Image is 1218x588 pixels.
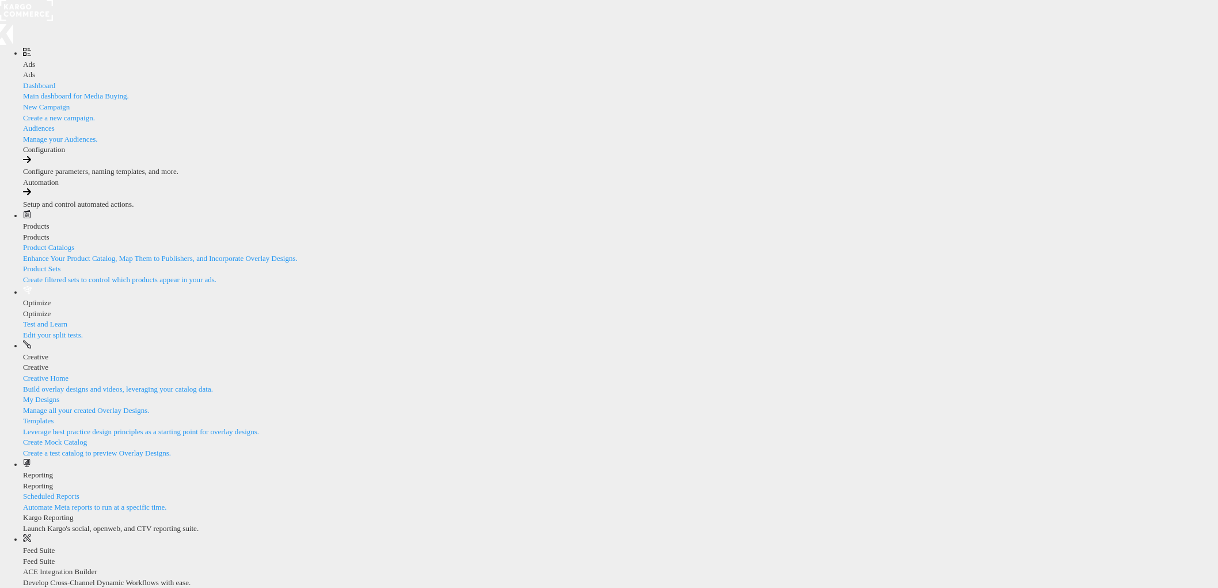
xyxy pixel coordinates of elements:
div: Configuration [23,145,1218,155]
div: Automation [23,177,1218,188]
a: DashboardMain dashboard for Media Buying. [23,81,1218,102]
div: Creative Home [23,373,1218,384]
div: Kargo Reporting [23,513,1218,523]
div: Create filtered sets to control which products appear in your ads. [23,275,1218,286]
div: Enhance Your Product Catalog, Map Them to Publishers, and Incorporate Overlay Designs. [23,253,1218,264]
span: Products [23,222,50,230]
div: Create a test catalog to preview Overlay Designs. [23,448,1218,459]
div: Creative [23,362,1218,373]
div: Setup and control automated actions. [23,199,1218,210]
a: Creative HomeBuild overlay designs and videos, leveraging your catalog data. [23,373,1218,394]
div: Configure parameters, naming templates, and more. [23,166,1218,177]
div: My Designs [23,394,1218,405]
span: Creative [23,352,48,361]
a: TemplatesLeverage best practice design principles as a starting point for overlay designs. [23,416,1218,437]
div: Main dashboard for Media Buying. [23,91,1218,102]
div: Create Mock Catalog [23,437,1218,448]
a: Scheduled ReportsAutomate Meta reports to run at a specific time. [23,491,1218,513]
span: Reporting [23,471,53,479]
div: Reporting [23,481,1218,492]
div: Test and Learn [23,319,167,330]
div: Product Catalogs [23,242,1218,253]
a: AudiencesManage your Audiences. [23,123,1218,145]
div: Launch Kargo's social, openweb, and CTV reporting suite. [23,523,1218,534]
a: Create Mock CatalogCreate a test catalog to preview Overlay Designs. [23,437,1218,458]
div: Scheduled Reports [23,491,1218,502]
div: Optimize [23,309,1218,320]
div: ACE Integration Builder [23,567,1218,578]
a: Test and LearnEdit your split tests. [23,319,167,340]
div: Products [23,232,1218,243]
div: Manage all your created Overlay Designs. [23,405,1218,416]
div: Leverage best practice design principles as a starting point for overlay designs. [23,427,1218,438]
div: Create a new campaign. [23,113,1218,124]
div: Dashboard [23,81,1218,92]
div: Templates [23,416,1218,427]
div: Automate Meta reports to run at a specific time. [23,502,1218,513]
div: Manage your Audiences. [23,134,1218,145]
div: Product Sets [23,264,1218,275]
div: Build overlay designs and videos, leveraging your catalog data. [23,384,1218,395]
span: Optimize [23,298,51,307]
div: Feed Suite [23,556,1218,567]
a: My DesignsManage all your created Overlay Designs. [23,394,1218,416]
div: Edit your split tests. [23,330,167,341]
div: Audiences [23,123,1218,134]
span: Ads [23,60,35,69]
div: Ads [23,70,1218,81]
div: New Campaign [23,102,1218,113]
a: New CampaignCreate a new campaign. [23,102,1218,123]
a: Product SetsCreate filtered sets to control which products appear in your ads. [23,264,1218,285]
span: Feed Suite [23,546,55,555]
a: Product CatalogsEnhance Your Product Catalog, Map Them to Publishers, and Incorporate Overlay Des... [23,242,1218,264]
